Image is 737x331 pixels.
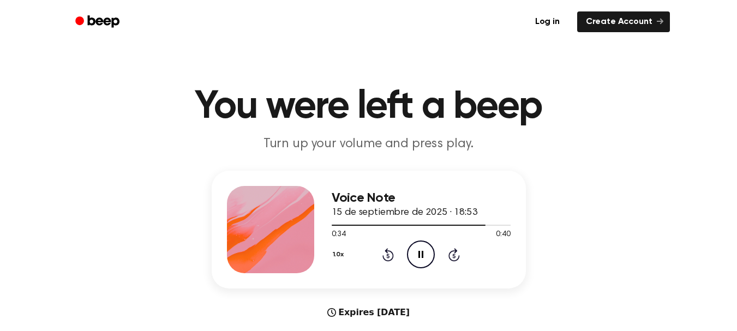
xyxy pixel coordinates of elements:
div: Expires [DATE] [327,306,410,319]
span: 0:34 [332,229,346,240]
a: Beep [68,11,129,33]
a: Log in [524,9,571,34]
h3: Voice Note [332,191,511,206]
a: Create Account [577,11,670,32]
h1: You were left a beep [89,87,648,127]
span: 0:40 [496,229,510,240]
button: 1.0x [332,245,348,264]
span: 15 de septiembre de 2025 · 18:53 [332,208,477,218]
p: Turn up your volume and press play. [159,135,578,153]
